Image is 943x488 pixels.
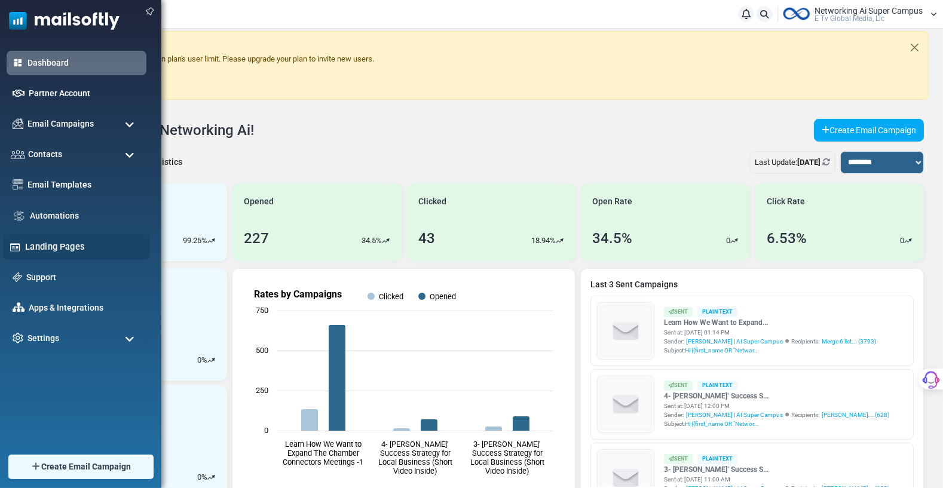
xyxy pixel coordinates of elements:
[685,421,759,427] span: Hi {(first_name OR "Networ...
[901,32,928,63] button: Close
[686,410,783,419] span: [PERSON_NAME] | AI Super Campus
[283,440,364,466] text: Learn How We Want to Expand The Chamber Connectors Meetings -1
[664,454,693,464] div: Sent
[264,426,268,435] text: 0
[30,210,140,222] a: Automations
[697,307,737,317] div: Plain Text
[900,235,904,247] p: 0
[242,278,565,487] svg: Rates by Campaigns
[27,57,140,69] a: Dashboard
[27,118,94,130] span: Email Campaigns
[592,195,632,208] span: Open Rate
[664,391,889,401] a: 4- [PERSON_NAME]’ Success S...
[822,158,830,167] a: Refresh Stats
[197,354,215,366] div: %
[256,306,268,315] text: 750
[29,87,140,100] a: Partner Account
[41,461,131,473] span: Create Email Campaign
[664,317,876,328] a: Learn How We Want to Expand...
[664,410,889,419] div: Sender: Recipients:
[27,179,140,191] a: Email Templates
[686,337,783,346] span: [PERSON_NAME] | AI Super Campus
[13,209,26,223] img: workflow.svg
[197,471,201,483] p: 0
[664,346,876,355] div: Subject:
[531,235,556,247] p: 18.94%
[197,354,201,366] p: 0
[13,272,22,282] img: support-icon.svg
[664,401,889,410] div: Sent at: [DATE] 12:00 PM
[749,151,835,174] div: Last Update:
[11,150,25,158] img: contacts-icon.svg
[782,5,937,23] a: User Logo Networking Ai Super Campus E Tv Global Media, Llc
[685,347,759,354] span: Hi {(first_name OR "Networ...
[10,241,21,253] img: landing_pages.svg
[28,148,62,161] span: Contacts
[797,158,820,167] b: [DATE]
[590,278,914,291] a: Last 3 Sent Campaigns
[29,302,140,314] a: Apps & Integrations
[822,337,876,346] a: Merge 6 list... (3793)
[664,337,876,346] div: Sender: Recipients:
[244,195,274,208] span: Opened
[664,475,889,484] div: Sent at: [DATE] 11:00 AM
[598,377,654,432] img: empty-draft-icon2.svg
[13,179,23,190] img: email-templates-icon.svg
[378,440,452,475] text: 4- [PERSON_NAME]’ Success Strategy for Local Business (Short Video Inside)
[822,410,889,419] a: [PERSON_NAME]... (628)
[697,380,737,391] div: Plain Text
[697,454,737,464] div: Plain Text
[664,419,889,428] div: Subject:
[244,228,269,249] div: 227
[27,332,59,345] span: Settings
[782,5,812,23] img: User Logo
[470,440,544,475] text: 3- [PERSON_NAME]’ Success Strategy for Local Business (Short Video Inside)
[726,235,730,247] p: 0
[664,380,693,391] div: Sent
[815,7,923,15] span: Networking Ai Super Campus
[664,464,889,475] a: 3- [PERSON_NAME]’ Success S...
[598,303,654,359] img: empty-draft-icon2.svg
[430,292,456,301] text: Opened
[256,346,268,355] text: 500
[814,119,924,142] a: Create Email Campaign
[63,53,899,65] p: You reached your subscription plan's user limit. Please upgrade your plan to invite new users.
[183,235,207,247] p: 99.25%
[26,271,140,284] a: Support
[664,307,693,317] div: Sent
[592,228,632,249] div: 34.5%
[379,292,403,301] text: Clicked
[767,195,805,208] span: Click Rate
[25,240,143,253] a: Landing Pages
[254,288,342,300] text: Rates by Campaigns
[13,333,23,343] img: settings-icon.svg
[197,471,215,483] div: %
[13,118,23,129] img: campaigns-icon.png
[362,235,382,247] p: 34.5%
[815,15,884,22] span: E Tv Global Media, Llc
[13,57,23,68] img: dashboard-icon-active.svg
[418,195,446,208] span: Clicked
[256,386,268,395] text: 250
[664,328,876,337] div: Sent at: [DATE] 01:14 PM
[767,228,807,249] div: 6.53%
[418,228,435,249] div: 43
